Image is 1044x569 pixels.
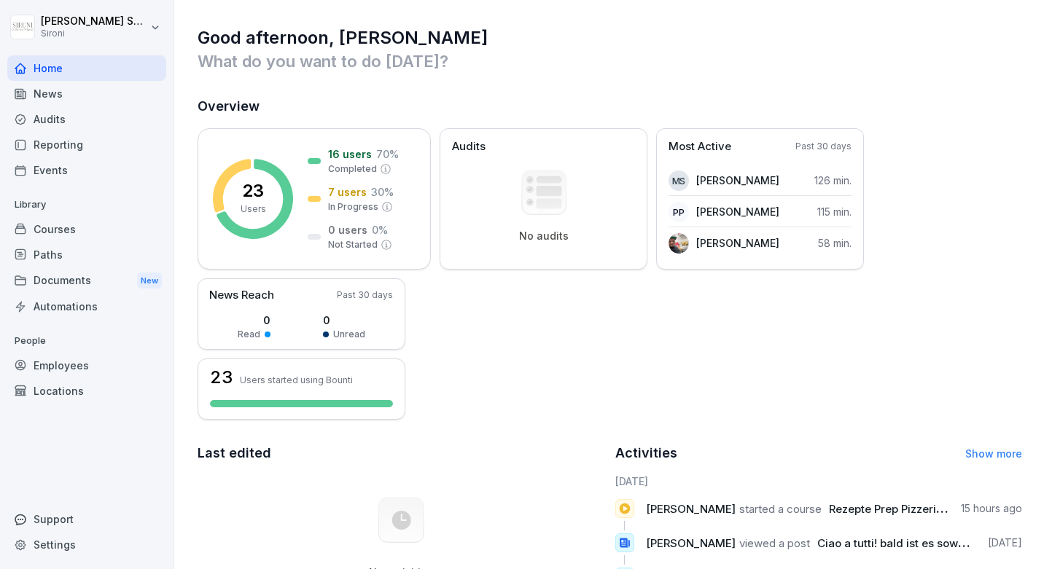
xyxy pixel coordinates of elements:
[238,328,260,341] p: Read
[7,506,166,532] div: Support
[646,502,736,516] span: [PERSON_NAME]
[7,216,166,242] a: Courses
[965,447,1022,460] a: Show more
[669,138,731,155] p: Most Active
[41,28,147,39] p: Sironi
[646,536,736,550] span: [PERSON_NAME]
[818,235,852,251] p: 58 min.
[328,222,367,238] p: 0 users
[371,184,394,200] p: 30 %
[7,294,166,319] a: Automations
[7,106,166,132] a: Audits
[333,328,365,341] p: Unread
[210,369,233,386] h3: 23
[7,378,166,404] a: Locations
[452,138,486,155] p: Audits
[209,287,274,304] p: News Reach
[328,184,367,200] p: 7 users
[323,313,365,328] p: 0
[7,81,166,106] a: News
[238,313,270,328] p: 0
[7,132,166,157] a: Reporting
[41,15,147,28] p: [PERSON_NAME] Sgubbi
[328,162,377,176] p: Completed
[696,204,779,219] p: [PERSON_NAME]
[7,532,166,557] a: Settings
[669,202,689,222] div: PP
[696,173,779,188] p: [PERSON_NAME]
[337,289,393,302] p: Past 30 days
[242,182,264,200] p: 23
[739,536,810,550] span: viewed a post
[669,233,689,254] img: kxeqd14vvy90yrv0469cg1jb.png
[328,146,372,162] p: 16 users
[198,96,1022,117] h2: Overview
[376,146,399,162] p: 70 %
[240,374,353,385] p: Users started using Bounti
[739,502,822,516] span: started a course
[696,235,779,251] p: [PERSON_NAME]
[241,203,266,216] p: Users
[7,242,166,267] a: Paths
[372,222,388,238] p: 0 %
[7,329,166,353] p: People
[519,229,569,243] p: No audits
[795,140,852,153] p: Past 30 days
[198,50,1022,73] p: What do you want to do [DATE]?
[328,200,378,213] p: In Progress
[137,272,162,289] div: New
[615,443,677,463] h2: Activities
[829,502,985,516] span: Rezepte Prep Pizzeria - salzig
[669,170,689,191] div: MS
[7,267,166,294] a: DocumentsNew
[817,204,852,219] p: 115 min.
[988,535,1022,550] p: [DATE]
[7,353,166,378] a: Employees
[7,193,166,216] p: Library
[961,501,1022,516] p: 15 hours ago
[615,474,1023,489] h6: [DATE]
[198,443,605,463] h2: Last edited
[7,157,166,183] a: Events
[814,173,852,188] p: 126 min.
[7,55,166,81] a: Home
[328,238,378,251] p: Not Started
[7,267,166,294] div: Documents
[198,26,1022,50] h1: Good afternoon, [PERSON_NAME]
